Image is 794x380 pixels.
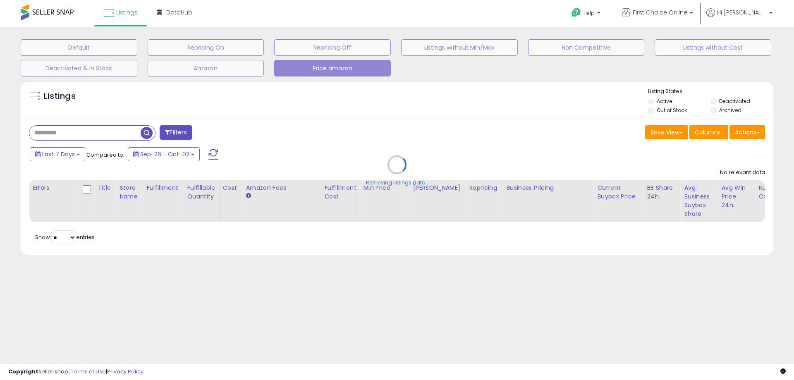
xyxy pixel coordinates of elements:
span: Help [584,10,595,17]
button: Listings without Min/Max [401,39,518,56]
button: Deactivated & In Stock [21,60,137,76]
button: Amazon [148,60,264,76]
div: Retrieving listings data.. [366,179,428,186]
button: Default [21,39,137,56]
span: First Choice Online [633,8,687,17]
a: Privacy Policy [107,368,143,375]
button: Price amazon [274,60,391,76]
div: seller snap | | [8,368,143,376]
a: Hi [PERSON_NAME] [706,8,772,27]
button: Listings without Cost [655,39,771,56]
span: Hi [PERSON_NAME] [717,8,767,17]
a: Help [565,1,609,27]
button: Repricing On [148,39,264,56]
button: Repricing Off [274,39,391,56]
span: Listings [116,8,138,17]
button: Non Competitive [528,39,645,56]
i: Get Help [571,7,581,18]
a: Terms of Use [71,368,106,375]
span: DataHub [166,8,192,17]
strong: Copyright [8,368,38,375]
